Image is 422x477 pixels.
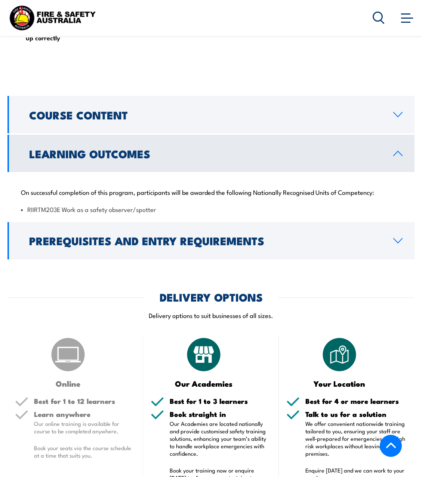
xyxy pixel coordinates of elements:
h5: Book straight in [170,411,271,418]
li: RIIRTM203E Work as a safety observer/spotter [21,205,401,213]
h2: Course Content [29,110,381,119]
a: Prerequisites and Entry Requirements [7,222,415,259]
h3: Your Location [286,379,392,388]
p: Our online training is available for course to be completed anywhere. [34,420,136,435]
a: Course Content [7,96,415,133]
p: Delivery options to suit businesses of all sizes. [7,311,415,319]
p: Book your seats via the course schedule at a time that suits you. [34,444,136,459]
h3: Our Academies [151,379,256,388]
p: On successful completion of this program, participants will be awarded the following Nationally R... [21,188,401,196]
h5: Best for 1 to 3 learners [170,397,271,405]
h3: Online [15,379,121,388]
p: We offer convenient nationwide training tailored to you, ensuring your staff are well-prepared fo... [305,420,407,457]
li: Cleaning up and packing up correctly [15,25,101,42]
p: Our Academies are located nationally and provide customised safety training solutions, enhancing ... [170,420,271,457]
h2: Learning Outcomes [29,149,381,158]
h5: Learn anywhere [34,411,136,418]
a: Learning Outcomes [7,135,415,172]
h5: Best for 1 to 12 learners [34,397,136,405]
h5: Talk to us for a solution [305,411,407,418]
h2: Prerequisites and Entry Requirements [29,236,381,245]
h2: DELIVERY OPTIONS [160,292,263,302]
h5: Best for 4 or more learners [305,397,407,405]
